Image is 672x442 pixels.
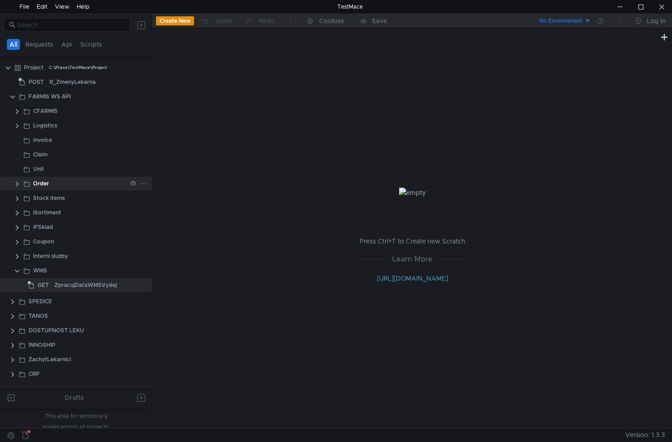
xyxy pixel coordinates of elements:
[33,220,53,234] div: iFSklad
[49,61,107,74] div: C:\Prace\TestMace\Project
[33,148,48,161] div: Claim
[29,90,71,103] div: FARMIS WS API
[625,428,665,442] span: Version: 1.3.3
[377,274,448,282] a: [URL][DOMAIN_NAME]
[33,104,58,118] div: CFARMIS
[29,75,44,89] span: POST
[33,235,54,248] div: Coupon
[385,253,440,265] span: Learn More
[54,278,117,292] div: ZpracujDataWMSVydej
[33,133,52,147] div: Invoice
[372,18,387,24] div: Save
[29,338,55,352] div: INNOSHIP
[539,17,582,25] div: No Environment
[29,324,84,337] div: DOSTUPNOST LEKU
[33,206,61,219] div: iSortiment
[58,39,75,50] button: Api
[239,14,281,28] button: Redo
[24,61,44,74] div: Project
[17,20,125,30] input: Search...
[528,14,591,28] button: No Environment
[78,39,105,50] button: Scripts
[259,15,275,26] div: Redo
[33,119,57,132] div: Logistics
[65,392,84,403] div: Drafts
[38,278,49,292] span: GET
[156,16,194,25] button: Create New
[399,188,426,198] img: empty
[360,236,465,247] p: Press Ctrl+T to Create new Scratch
[7,39,20,50] button: All
[29,382,63,395] div: DRMAX_BDC
[647,15,666,26] div: Log In
[33,177,49,190] div: Order
[33,191,65,205] div: Stock items
[29,309,48,323] div: TANOS
[23,39,56,50] button: Requests
[319,15,344,26] div: Cookies
[215,15,232,26] div: Undo
[29,353,71,366] div: ZachytLekarnici
[33,264,47,277] div: WMS
[29,295,52,308] div: SPEDICE
[33,249,68,263] div: Interni sluzby
[49,75,96,89] div: R_ZmenyLekarna
[33,162,44,176] div: Unit
[29,367,39,381] div: CRP
[194,14,239,28] button: Undo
